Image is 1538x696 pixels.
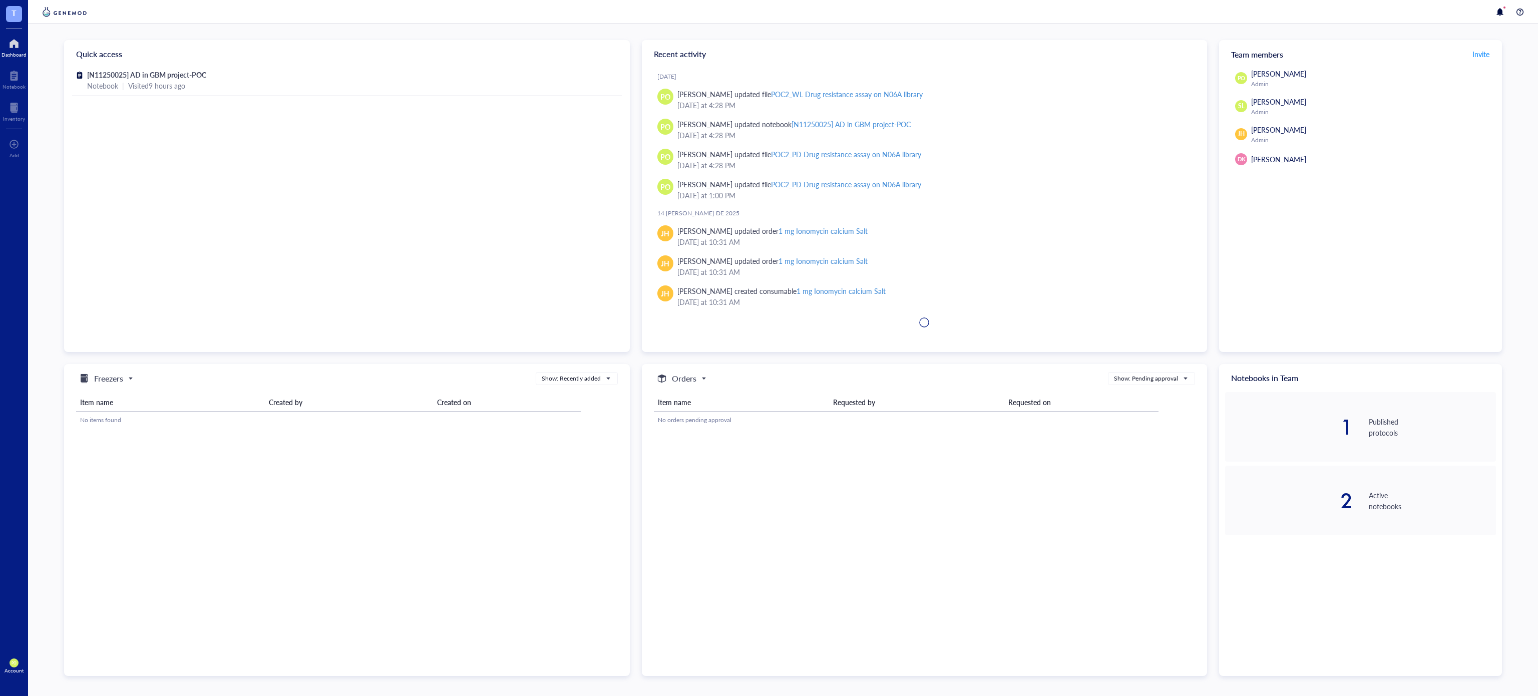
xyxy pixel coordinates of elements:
[677,296,1192,307] div: [DATE] at 10:31 AM
[122,80,124,91] div: |
[64,40,630,68] div: Quick access
[650,175,1200,205] a: PO[PERSON_NAME] updated filePOC2_PD Drug resistance assay on N06A library[DATE] at 1:00 PM
[87,80,118,91] div: Notebook
[677,100,1192,111] div: [DATE] at 4:28 PM
[1472,49,1489,59] span: Invite
[1225,417,1352,437] div: 1
[677,285,886,296] div: [PERSON_NAME] created consumable
[12,7,17,19] span: T
[672,373,696,385] h5: Orders
[660,121,670,132] span: PO
[3,68,26,90] a: Notebook
[1251,154,1306,164] span: [PERSON_NAME]
[677,89,923,100] div: [PERSON_NAME] updated file
[3,116,25,122] div: Inventory
[76,393,265,412] th: Item name
[677,190,1192,201] div: [DATE] at 1:00 PM
[677,160,1192,171] div: [DATE] at 4:28 PM
[677,236,1192,247] div: [DATE] at 10:31 AM
[779,256,868,266] div: 1 mg Ionomycin calcium Salt
[40,6,89,18] img: genemod-logo
[433,393,581,412] th: Created on
[677,130,1192,141] div: [DATE] at 4:28 PM
[80,416,577,425] div: No items found
[1238,102,1245,111] span: SL
[1004,393,1159,412] th: Requested on
[660,91,670,102] span: PO
[12,661,17,665] span: PO
[657,209,1200,217] div: 14 [PERSON_NAME] de 2025
[1237,74,1245,83] span: PO
[829,393,1004,412] th: Requested by
[677,149,922,160] div: [PERSON_NAME] updated file
[542,374,601,383] div: Show: Recently added
[677,225,868,236] div: [PERSON_NAME] updated order
[650,251,1200,281] a: JH[PERSON_NAME] updated order1 mg Ionomycin calcium Salt[DATE] at 10:31 AM
[1225,491,1352,511] div: 2
[1114,374,1178,383] div: Show: Pending approval
[3,84,26,90] div: Notebook
[771,89,923,99] div: POC2_WL Drug resistance assay on N06A library
[650,115,1200,145] a: PO[PERSON_NAME] updated notebook[N11250025] AD in GBM project-POC[DATE] at 4:28 PM
[1251,108,1492,116] div: Admin
[1219,364,1502,392] div: Notebooks in Team
[1251,136,1492,144] div: Admin
[10,152,19,158] div: Add
[677,119,911,130] div: [PERSON_NAME] updated notebook
[5,667,24,673] div: Account
[1251,69,1306,79] span: [PERSON_NAME]
[661,288,669,299] span: JH
[94,373,123,385] h5: Freezers
[1219,40,1502,68] div: Team members
[677,255,868,266] div: [PERSON_NAME] updated order
[771,149,921,159] div: POC2_PD Drug resistance assay on N06A library
[650,281,1200,311] a: JH[PERSON_NAME] created consumable1 mg Ionomycin calcium Salt[DATE] at 10:31 AM
[1472,46,1490,62] button: Invite
[657,73,1200,81] div: [DATE]
[1251,125,1306,135] span: [PERSON_NAME]
[642,40,1208,68] div: Recent activity
[1238,130,1245,139] span: JH
[265,393,433,412] th: Created by
[771,179,921,189] div: POC2_PD Drug resistance assay on N06A library
[779,226,868,236] div: 1 mg Ionomycin calcium Salt
[797,286,886,296] div: 1 mg Ionomycin calcium Salt
[1251,97,1306,107] span: [PERSON_NAME]
[3,100,25,122] a: Inventory
[1369,490,1496,512] div: Active notebooks
[660,181,670,192] span: PO
[658,416,1155,425] div: No orders pending approval
[1251,80,1492,88] div: Admin
[654,393,829,412] th: Item name
[128,80,185,91] div: Visited 9 hours ago
[87,70,206,80] span: [N11250025] AD in GBM project-POC
[660,151,670,162] span: PO
[2,52,27,58] div: Dashboard
[677,266,1192,277] div: [DATE] at 10:31 AM
[650,145,1200,175] a: PO[PERSON_NAME] updated filePOC2_PD Drug resistance assay on N06A library[DATE] at 4:28 PM
[661,228,669,239] span: JH
[2,36,27,58] a: Dashboard
[1237,155,1245,164] span: DK
[792,119,911,129] div: [N11250025] AD in GBM project-POC
[661,258,669,269] span: JH
[650,221,1200,251] a: JH[PERSON_NAME] updated order1 mg Ionomycin calcium Salt[DATE] at 10:31 AM
[650,85,1200,115] a: PO[PERSON_NAME] updated filePOC2_WL Drug resistance assay on N06A library[DATE] at 4:28 PM
[677,179,922,190] div: [PERSON_NAME] updated file
[1369,416,1496,438] div: Published protocols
